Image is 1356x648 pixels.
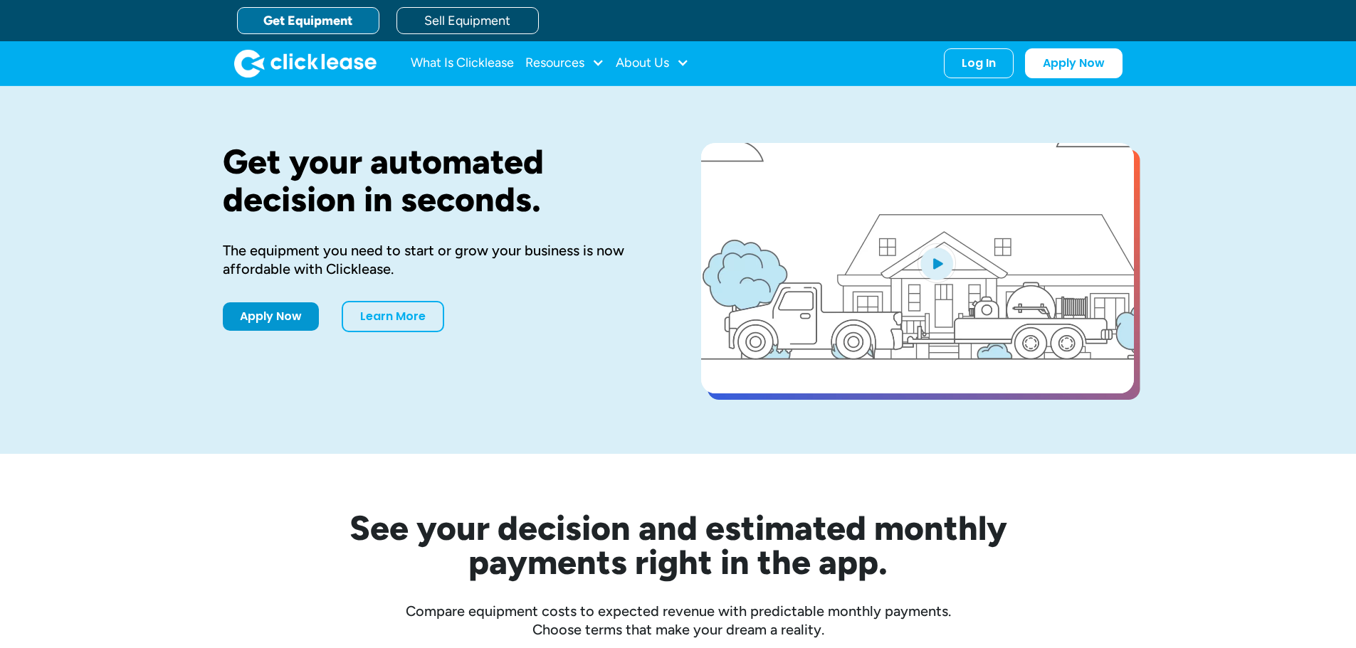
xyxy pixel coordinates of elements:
div: Resources [525,49,604,78]
div: Log In [962,56,996,70]
a: Apply Now [223,302,319,331]
img: Clicklease logo [234,49,377,78]
h2: See your decision and estimated monthly payments right in the app. [280,511,1077,579]
h1: Get your automated decision in seconds. [223,143,656,218]
div: The equipment you need to start or grow your business is now affordable with Clicklease. [223,241,656,278]
a: Get Equipment [237,7,379,34]
img: Blue play button logo on a light blue circular background [918,243,956,283]
a: home [234,49,377,78]
a: Apply Now [1025,48,1123,78]
a: open lightbox [701,143,1134,393]
div: Compare equipment costs to expected revenue with predictable monthly payments. Choose terms that ... [223,602,1134,639]
a: Learn More [342,301,444,332]
div: About Us [616,49,689,78]
a: Sell Equipment [396,7,539,34]
a: What Is Clicklease [411,49,514,78]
